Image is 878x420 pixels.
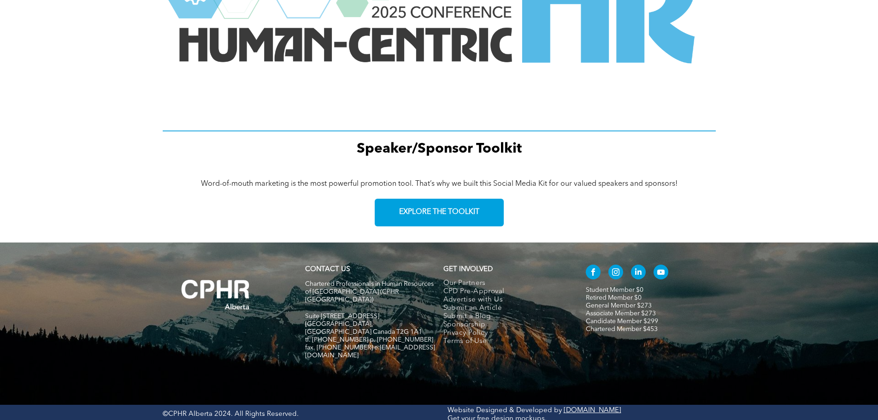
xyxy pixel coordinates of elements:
[305,337,433,343] span: tf. [PHONE_NUMBER] p. [PHONE_NUMBER]
[443,296,566,304] a: Advertise with Us
[443,279,566,288] a: Our Partners
[586,326,658,332] a: Chartered Member $453
[586,302,652,309] a: General Member $273
[443,313,566,321] a: Submit a Blog
[399,208,479,217] span: EXPLORE THE TOOLKIT
[443,329,566,337] a: Privacy Policy
[201,180,678,188] span: Word-of-mouth marketing is the most powerful promotion tool. That’s why we built this Social Medi...
[443,321,566,329] a: Sponsorship
[586,318,658,325] a: Candidate Member $299
[357,142,522,156] span: Speaker/Sponsor Toolkit
[163,261,269,328] img: A white background with a few lines on it
[443,304,566,313] a: Submit an Article
[305,281,434,303] span: Chartered Professionals in Human Resources of [GEOGRAPHIC_DATA] (CPHR [GEOGRAPHIC_DATA])
[305,321,422,335] span: [GEOGRAPHIC_DATA], [GEOGRAPHIC_DATA] Canada T2G 1A1
[305,344,435,359] span: fax. [PHONE_NUMBER] e:[EMAIL_ADDRESS][DOMAIN_NAME]
[305,313,379,319] span: Suite [STREET_ADDRESS]
[448,407,562,414] a: Website Designed & Developed by
[443,337,566,346] a: Terms of Use
[586,295,642,301] a: Retired Member $0
[654,265,668,282] a: youtube
[443,288,566,296] a: CPD Pre-Approval
[586,287,643,293] a: Student Member $0
[564,407,621,414] a: [DOMAIN_NAME]
[375,199,504,226] a: EXPLORE THE TOOLKIT
[586,310,656,317] a: Associate Member $273
[443,266,493,273] span: GET INVOLVED
[163,411,299,418] span: ©CPHR Alberta 2024. All Rights Reserved.
[608,265,623,282] a: instagram
[586,265,601,282] a: facebook
[631,265,646,282] a: linkedin
[305,266,350,273] a: CONTACT US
